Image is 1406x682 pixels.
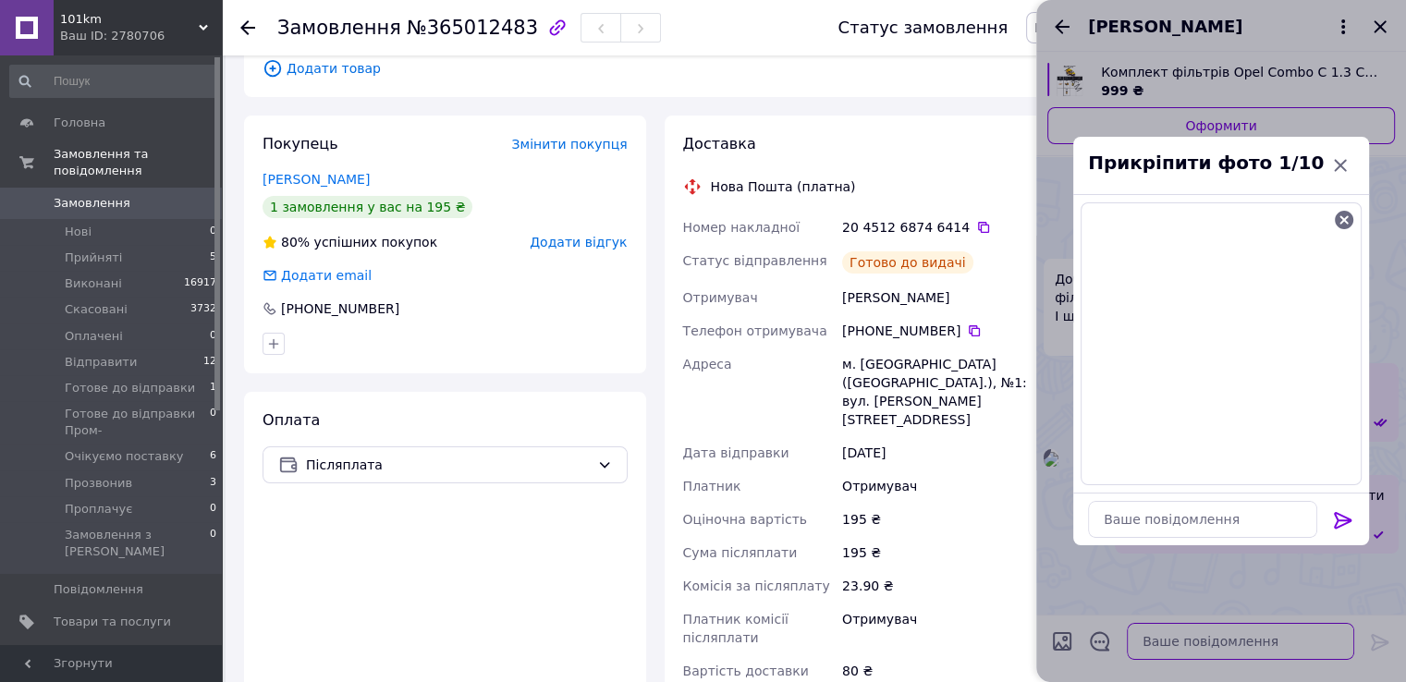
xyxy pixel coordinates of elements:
[65,475,132,492] span: Прозвонив
[210,475,216,492] span: 3
[263,58,1047,79] span: Додати товар
[706,177,861,196] div: Нова Пошта (платна)
[65,275,122,292] span: Виконані
[263,411,320,429] span: Оплата
[9,65,218,98] input: Пошук
[60,11,199,28] span: 101km
[263,172,370,187] a: [PERSON_NAME]
[65,301,128,318] span: Скасовані
[65,250,122,266] span: Прийняті
[306,455,590,475] span: Післяплата
[210,380,216,396] span: 1
[512,137,628,152] span: Змінити покупця
[838,603,1051,654] div: Отримувач
[1088,152,1324,174] span: Прикріпити фото 1/10
[683,253,827,268] span: Статус відправлення
[65,224,92,240] span: Нові
[842,251,973,274] div: Готово до видачі
[263,233,437,251] div: успішних покупок
[838,281,1051,314] div: [PERSON_NAME]
[54,614,171,630] span: Товари та послуги
[279,299,401,318] div: [PHONE_NUMBER]
[184,275,216,292] span: 16917
[683,220,801,235] span: Номер накладної
[210,448,216,465] span: 6
[65,527,210,560] span: Замовлення з [PERSON_NAME]
[65,354,137,371] span: Відправити
[838,347,1051,436] div: м. [GEOGRAPHIC_DATA] ([GEOGRAPHIC_DATA].), №1: вул. [PERSON_NAME][STREET_ADDRESS]
[683,479,741,493] span: Платник
[65,406,210,439] span: Готове до відправки Пром-
[65,328,123,345] span: Оплачені
[842,218,1047,237] div: 20 4512 6874 6414
[683,445,789,460] span: Дата відправки
[683,578,830,593] span: Комісія за післяплату
[54,115,105,131] span: Головна
[54,146,222,179] span: Замовлення та повідомлення
[210,328,216,345] span: 0
[210,224,216,240] span: 0
[263,135,338,152] span: Покупець
[210,406,216,439] span: 0
[407,17,538,39] span: №365012483
[530,235,627,250] span: Додати відгук
[683,357,732,371] span: Адреса
[210,527,216,560] span: 0
[838,503,1051,536] div: 195 ₴
[683,545,798,560] span: Сума післяплати
[838,436,1051,469] div: [DATE]
[837,18,1008,37] div: Статус замовлення
[683,512,807,527] span: Оціночна вартість
[65,501,132,518] span: Проплачує
[838,469,1051,503] div: Отримувач
[683,323,827,338] span: Телефон отримувача
[54,195,130,212] span: Замовлення
[190,301,216,318] span: 3732
[210,501,216,518] span: 0
[65,448,183,465] span: Очікуємо поставку
[60,28,222,44] div: Ваш ID: 2780706
[210,250,216,266] span: 5
[683,612,789,645] span: Платник комісії післяплати
[281,235,310,250] span: 80%
[838,536,1051,569] div: 195 ₴
[683,664,809,678] span: Вартість доставки
[838,569,1051,603] div: 23.90 ₴
[842,322,1047,340] div: [PHONE_NUMBER]
[65,380,195,396] span: Готове до відправки
[277,17,401,39] span: Замовлення
[54,581,143,598] span: Повідомлення
[683,135,756,152] span: Доставка
[279,266,373,285] div: Додати email
[683,290,758,305] span: Отримувач
[263,196,472,218] div: 1 замовлення у вас на 195 ₴
[261,266,373,285] div: Додати email
[203,354,216,371] span: 12
[1034,20,1175,35] span: Готове до відправки
[240,18,255,37] div: Повернутися назад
